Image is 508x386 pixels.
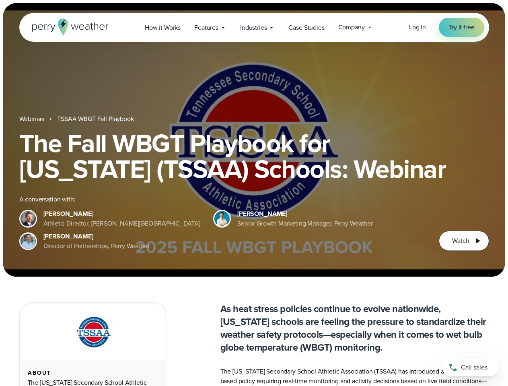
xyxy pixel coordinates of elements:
[19,114,45,124] a: Webinars
[461,363,487,372] span: Call sales
[145,23,181,33] span: How it Works
[194,23,218,33] span: Features
[338,23,365,32] span: Company
[282,19,331,36] a: Case Studies
[43,209,201,219] div: [PERSON_NAME]
[220,302,489,354] p: As heat stress policies continue to evolve nationwide, [US_STATE] schools are feeling the pressur...
[240,23,267,33] span: Industries
[138,19,187,36] a: How it Works
[21,234,36,249] img: Jeff Wood
[43,232,150,241] div: [PERSON_NAME]
[57,114,134,124] a: TSSAA WBGT Fall Playbook
[21,211,36,226] img: Brian Wyatt
[448,23,474,32] span: Try it free
[439,231,489,251] button: Watch
[439,18,484,37] a: Try it free
[237,219,373,228] div: Senior Growth Marketing Manager, Perry Weather
[288,23,324,33] span: Case Studies
[19,130,489,182] h1: The Fall WBGT Playbook for [US_STATE] (TSSAA) Schools: Webinar
[442,359,498,376] a: Call sales
[214,211,230,226] img: Spencer Patton, Perry Weather
[28,370,159,376] div: About
[19,114,489,124] nav: Breadcrumb
[66,314,120,351] img: TSSAA-Tennessee-Secondary-School-Athletic-Association.svg
[409,23,426,32] a: Log in
[19,195,426,204] div: A conversation with:
[43,241,150,251] div: Director of Partnerships, Perry Weather
[43,219,201,228] div: Athletic Director, [PERSON_NAME][GEOGRAPHIC_DATA]
[452,236,469,246] span: Watch
[237,209,373,219] div: [PERSON_NAME]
